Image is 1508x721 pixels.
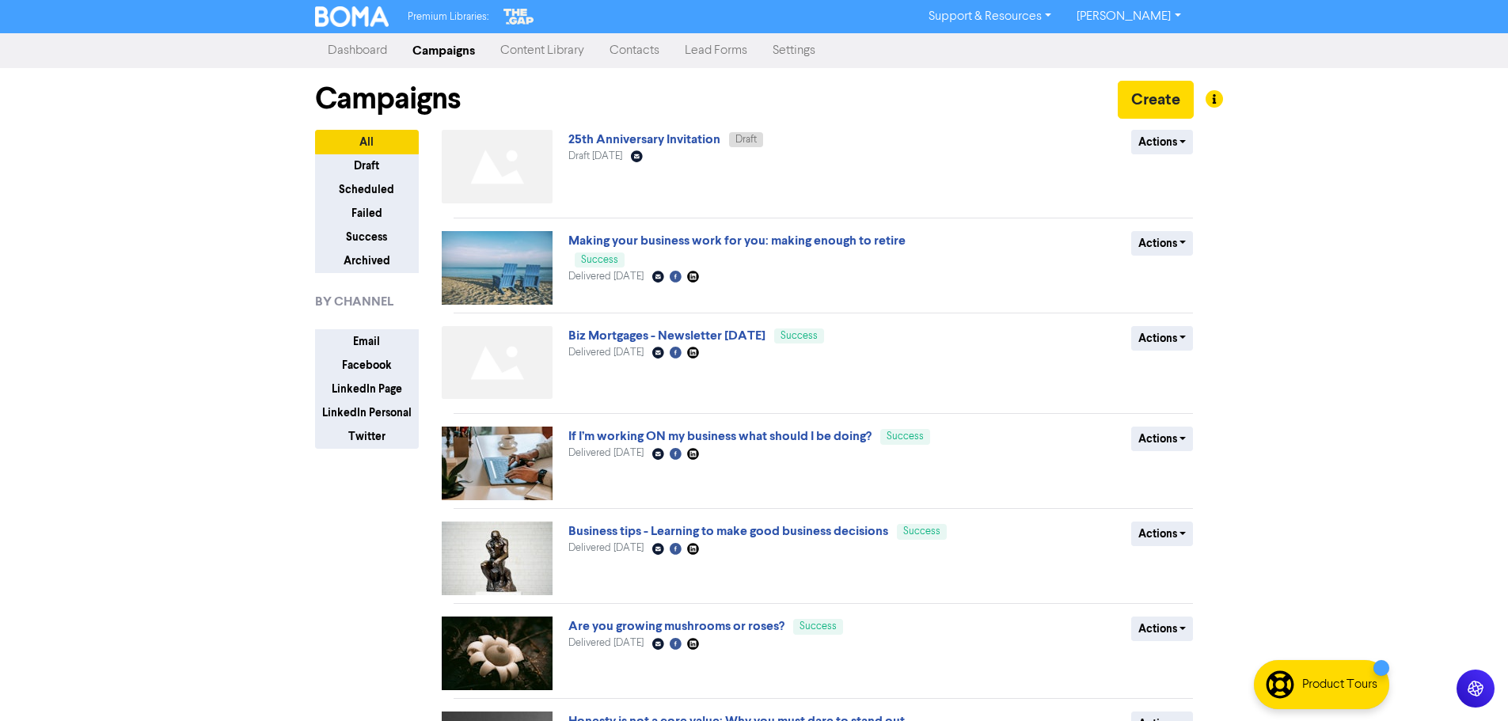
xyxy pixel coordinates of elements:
img: BOMA Logo [315,6,389,27]
img: image_1753840275294.jpg [442,617,553,690]
button: Email [315,329,419,354]
button: Actions [1131,427,1194,451]
span: Delivered [DATE] [568,638,644,648]
a: Biz Mortgages - Newsletter [DATE] [568,328,765,343]
button: LinkedIn Page [315,377,419,401]
a: Business tips - Learning to make good business decisions [568,523,888,539]
span: Delivered [DATE] [568,347,644,358]
span: BY CHANNEL [315,292,393,311]
a: Lead Forms [672,35,760,66]
button: Actions [1131,617,1194,641]
span: Success [781,331,818,341]
span: Success [800,621,837,632]
span: Success [903,526,940,537]
a: Dashboard [315,35,400,66]
a: Are you growing mushrooms or roses? [568,618,784,634]
h1: Campaigns [315,81,461,117]
img: image_1754428363834.jpg [442,522,553,595]
button: Twitter [315,424,419,449]
a: Settings [760,35,828,66]
iframe: Chat Widget [1429,645,1508,721]
a: Support & Resources [916,4,1064,29]
span: Delivered [DATE] [568,543,644,553]
a: Campaigns [400,35,488,66]
button: Scheduled [315,177,419,202]
a: If I’m working ON my business what should I be doing? [568,428,872,444]
a: 25th Anniversary Invitation [568,131,720,147]
img: image_1756336920617.jpg [442,231,553,305]
button: Create [1118,81,1194,119]
button: LinkedIn Personal [315,400,419,425]
img: Not found [442,326,553,400]
button: Actions [1131,130,1194,154]
button: All [315,130,419,154]
a: Content Library [488,35,597,66]
a: Making your business work for you: making enough to retire [568,233,906,249]
button: Success [315,225,419,249]
button: Draft [315,154,419,178]
span: Delivered [DATE] [568,448,644,458]
span: Success [887,431,924,442]
img: image_1755040961685.jpg [442,427,553,500]
span: Success [581,255,618,265]
span: Premium Libraries: [408,12,488,22]
button: Actions [1131,231,1194,256]
a: [PERSON_NAME] [1064,4,1193,29]
a: Contacts [597,35,672,66]
button: Actions [1131,522,1194,546]
button: Failed [315,201,419,226]
button: Facebook [315,353,419,378]
span: Draft [DATE] [568,151,622,161]
img: Not found [442,130,553,203]
span: Draft [735,135,757,145]
img: The Gap [501,6,536,27]
span: Delivered [DATE] [568,271,644,282]
button: Archived [315,249,419,273]
button: Actions [1131,326,1194,351]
